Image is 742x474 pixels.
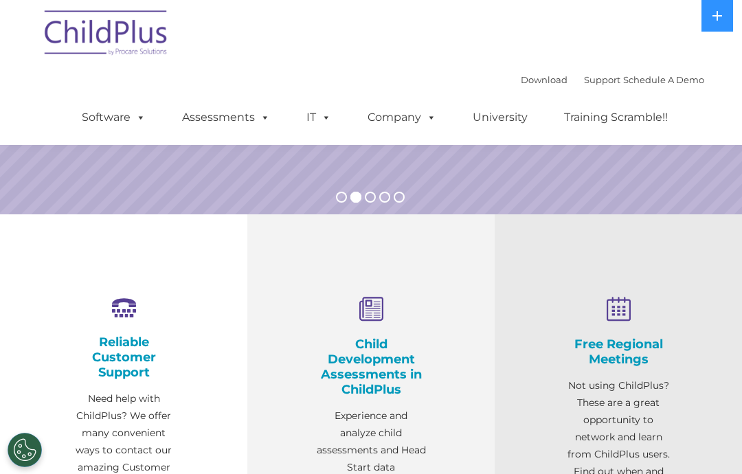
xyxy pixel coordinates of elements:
[550,104,682,131] a: Training Scramble!!
[69,335,179,380] h4: Reliable Customer Support
[293,104,345,131] a: IT
[459,104,541,131] a: University
[521,74,567,85] a: Download
[168,104,284,131] a: Assessments
[316,337,426,397] h4: Child Development Assessments in ChildPlus
[521,74,704,85] font: |
[563,337,673,367] h4: Free Regional Meetings
[584,74,620,85] a: Support
[623,74,704,85] a: Schedule A Demo
[354,104,450,131] a: Company
[38,1,175,69] img: ChildPlus by Procare Solutions
[8,433,42,467] button: Cookies Settings
[68,104,159,131] a: Software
